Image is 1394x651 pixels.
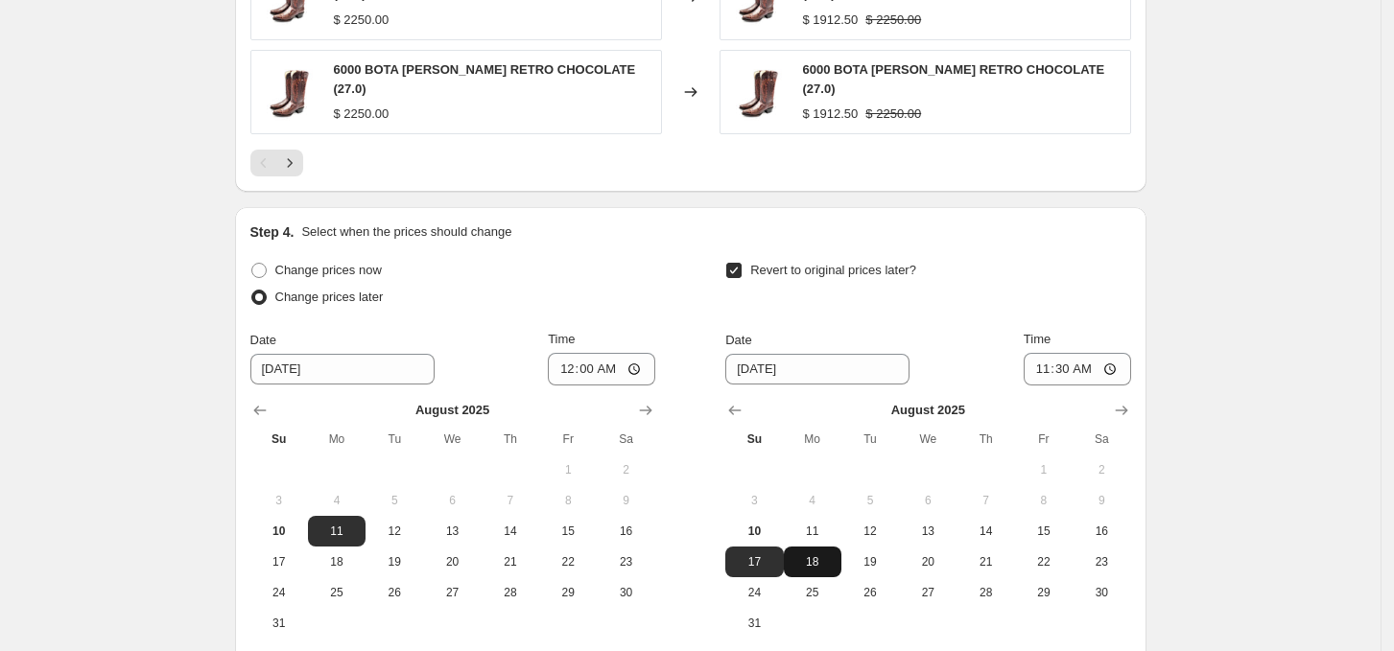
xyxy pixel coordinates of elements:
span: Sa [1080,431,1122,447]
span: 21 [964,554,1006,570]
th: Saturday [597,424,654,454]
span: 30 [604,585,647,600]
span: 12 [849,523,891,539]
input: 8/10/2025 [250,354,435,384]
input: 8/10/2025 [725,354,910,384]
button: Monday August 11 2025 [308,516,366,546]
button: Friday August 8 2025 [1015,485,1073,516]
span: 6 [907,493,949,508]
button: Wednesday August 20 2025 [423,546,481,577]
th: Sunday [250,424,308,454]
span: $ 1912.50 [803,106,859,121]
span: 24 [733,585,775,600]
button: Sunday August 3 2025 [725,485,783,516]
span: 13 [431,523,473,539]
button: Sunday August 17 2025 [250,546,308,577]
span: Change prices now [275,263,382,277]
th: Friday [1015,424,1073,454]
span: 30 [1080,585,1122,600]
th: Tuesday [366,424,423,454]
button: Saturday August 16 2025 [1073,516,1130,546]
span: 20 [431,554,473,570]
span: 9 [1080,493,1122,508]
button: Tuesday August 19 2025 [366,546,423,577]
th: Tuesday [841,424,899,454]
span: 1 [1023,462,1065,477]
img: 6000_2520bota_2520vaquera_2520lupo_2520retro_2520chocolate_2520_1__18_7_2024_9_44_12_573_80x.jpg [261,63,319,121]
button: Today Sunday August 10 2025 [725,516,783,546]
button: Next [276,150,303,176]
button: Show next month, September 2025 [1108,397,1135,424]
span: 5 [849,493,891,508]
span: $ 2250.00 [865,106,921,121]
span: 7 [489,493,532,508]
span: Change prices later [275,290,384,304]
span: 27 [431,585,473,600]
span: 8 [1023,493,1065,508]
button: Wednesday August 6 2025 [423,485,481,516]
button: Thursday August 28 2025 [957,577,1014,608]
button: Friday August 1 2025 [539,454,597,485]
span: 23 [604,554,647,570]
span: 4 [316,493,358,508]
button: Monday August 11 2025 [784,516,841,546]
span: Time [548,332,575,346]
span: 31 [733,616,775,631]
span: 10 [733,523,775,539]
span: We [907,431,949,447]
button: Sunday August 24 2025 [725,577,783,608]
span: 6000 BOTA [PERSON_NAME] RETRO CHOCOLATE (27.0) [803,62,1105,96]
span: 6000 BOTA [PERSON_NAME] RETRO CHOCOLATE (27.0) [334,62,636,96]
button: Friday August 1 2025 [1015,454,1073,485]
button: Friday August 15 2025 [1015,516,1073,546]
span: 22 [1023,554,1065,570]
span: 25 [316,585,358,600]
button: Show next month, September 2025 [632,397,659,424]
span: 28 [964,585,1006,600]
button: Wednesday August 20 2025 [899,546,957,577]
th: Thursday [482,424,539,454]
button: Monday August 4 2025 [308,485,366,516]
button: Sunday August 31 2025 [250,608,308,639]
button: Saturday August 16 2025 [597,516,654,546]
button: Sunday August 3 2025 [250,485,308,516]
span: Sa [604,431,647,447]
button: Friday August 15 2025 [539,516,597,546]
span: 10 [258,523,300,539]
th: Monday [308,424,366,454]
button: Tuesday August 26 2025 [841,577,899,608]
span: 21 [489,554,532,570]
button: Monday August 25 2025 [308,577,366,608]
span: 11 [316,523,358,539]
span: $ 2250.00 [334,106,390,121]
span: We [431,431,473,447]
button: Thursday August 28 2025 [482,577,539,608]
span: 24 [258,585,300,600]
img: 6000_2520bota_2520vaquera_2520lupo_2520retro_2520chocolate_2520_1__18_7_2024_9_44_12_573_80x.jpg [730,63,788,121]
button: Thursday August 14 2025 [957,516,1014,546]
span: 8 [547,493,589,508]
button: Tuesday August 5 2025 [366,485,423,516]
span: 19 [849,554,891,570]
input: 12:00 [1024,353,1131,385]
button: Saturday August 30 2025 [597,577,654,608]
button: Monday August 18 2025 [784,546,841,577]
span: 3 [258,493,300,508]
span: $ 2250.00 [865,12,921,27]
th: Friday [539,424,597,454]
span: 20 [907,554,949,570]
span: Fr [1023,431,1065,447]
th: Wednesday [899,424,957,454]
span: Su [258,431,300,447]
span: $ 2250.00 [334,12,390,27]
button: Show previous month, July 2025 [247,397,273,424]
th: Monday [784,424,841,454]
button: Thursday August 7 2025 [482,485,539,516]
span: 13 [907,523,949,539]
span: 11 [792,523,834,539]
span: Date [725,333,751,347]
span: 15 [547,523,589,539]
button: Sunday August 31 2025 [725,608,783,639]
span: 6 [431,493,473,508]
span: 31 [258,616,300,631]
